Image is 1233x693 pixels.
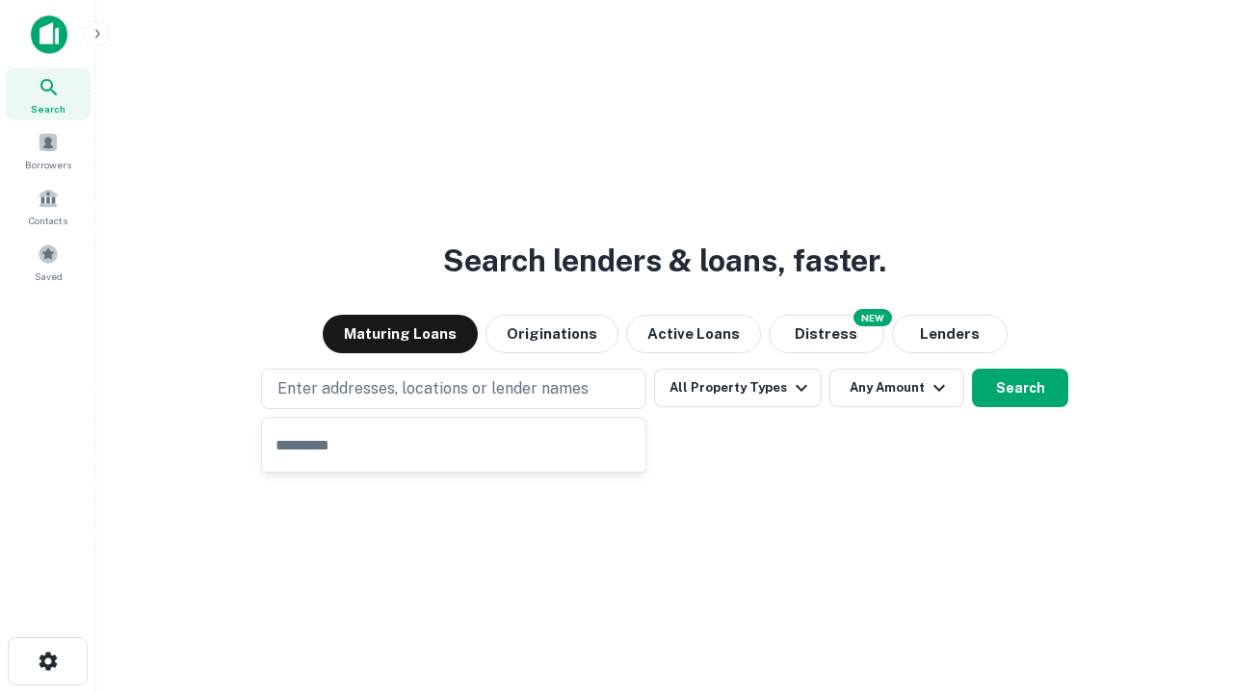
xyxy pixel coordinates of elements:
a: Borrowers [6,124,91,176]
button: Lenders [892,315,1008,353]
iframe: Chat Widget [1137,539,1233,631]
button: Any Amount [829,369,964,407]
button: Maturing Loans [323,315,478,353]
span: Borrowers [25,157,71,172]
button: Originations [485,315,618,353]
button: Active Loans [626,315,761,353]
a: Search [6,68,91,120]
button: Enter addresses, locations or lender names [261,369,646,409]
span: Contacts [29,213,67,228]
div: NEW [853,309,892,326]
span: Search [31,101,66,116]
a: Contacts [6,180,91,232]
p: Enter addresses, locations or lender names [277,377,589,400]
a: Saved [6,236,91,288]
img: capitalize-icon.png [31,15,67,54]
span: Saved [35,269,63,284]
button: Search distressed loans with lien and other non-mortgage details. [769,315,884,353]
button: Search [972,369,1068,407]
button: All Property Types [654,369,822,407]
h3: Search lenders & loans, faster. [443,238,886,284]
